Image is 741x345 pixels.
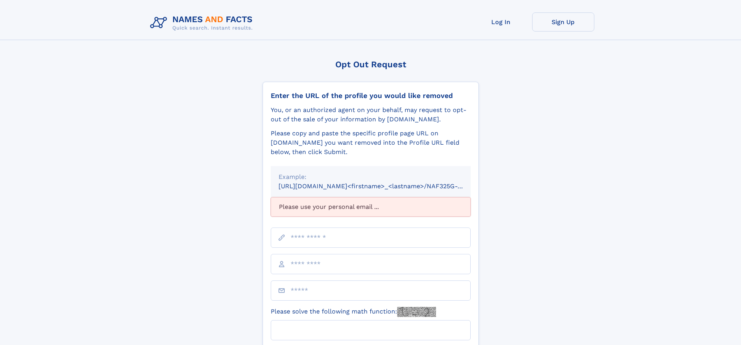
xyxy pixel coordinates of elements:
div: Please use your personal email ... [271,197,471,217]
div: Enter the URL of the profile you would like removed [271,91,471,100]
div: Opt Out Request [263,60,479,69]
div: Please copy and paste the specific profile page URL on [DOMAIN_NAME] you want removed into the Pr... [271,129,471,157]
small: [URL][DOMAIN_NAME]<firstname>_<lastname>/NAF325G-xxxxxxxx [279,182,485,190]
img: Logo Names and Facts [147,12,259,33]
div: You, or an authorized agent on your behalf, may request to opt-out of the sale of your informatio... [271,105,471,124]
div: Example: [279,172,463,182]
a: Sign Up [532,12,594,32]
a: Log In [470,12,532,32]
label: Please solve the following math function: [271,307,436,317]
